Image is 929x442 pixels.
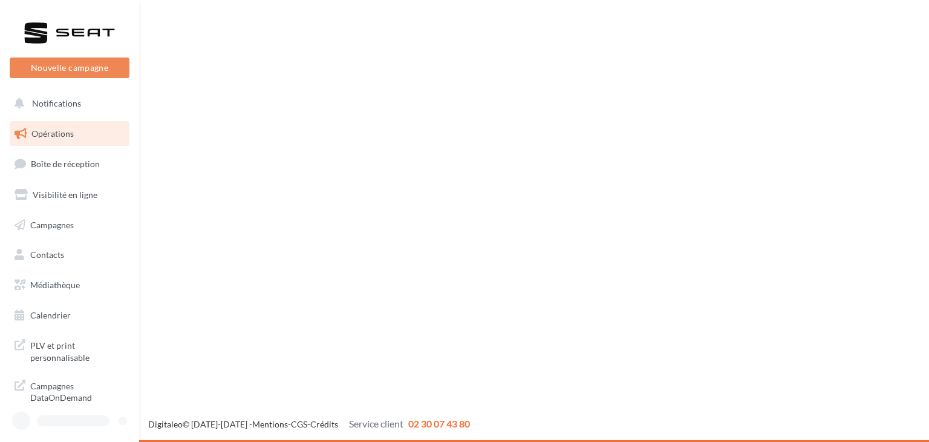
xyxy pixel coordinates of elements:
a: CGS [291,419,307,429]
button: Nouvelle campagne [10,58,129,78]
a: Campagnes DataOnDemand [7,373,132,409]
a: Calendrier [7,303,132,328]
span: PLV et print personnalisable [30,337,125,363]
span: Contacts [30,249,64,260]
span: Service client [349,418,403,429]
span: © [DATE]-[DATE] - - - [148,419,470,429]
a: Visibilité en ligne [7,182,132,208]
a: Digitaleo [148,419,183,429]
a: Crédits [310,419,338,429]
span: Opérations [31,128,74,139]
span: Médiathèque [30,280,80,290]
a: Boîte de réception [7,151,132,177]
span: 02 30 07 43 80 [408,418,470,429]
a: Médiathèque [7,272,132,298]
a: Contacts [7,242,132,268]
a: Opérations [7,121,132,147]
span: Campagnes [30,219,74,229]
button: Notifications [7,91,127,116]
span: Notifications [32,98,81,108]
a: Campagnes [7,213,132,238]
span: Calendrier [30,310,71,320]
span: Visibilité en ligne [33,190,97,200]
span: Boîte de réception [31,159,100,169]
a: Mentions [252,419,288,429]
span: Campagnes DataOnDemand [30,378,125,404]
a: PLV et print personnalisable [7,332,132,368]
